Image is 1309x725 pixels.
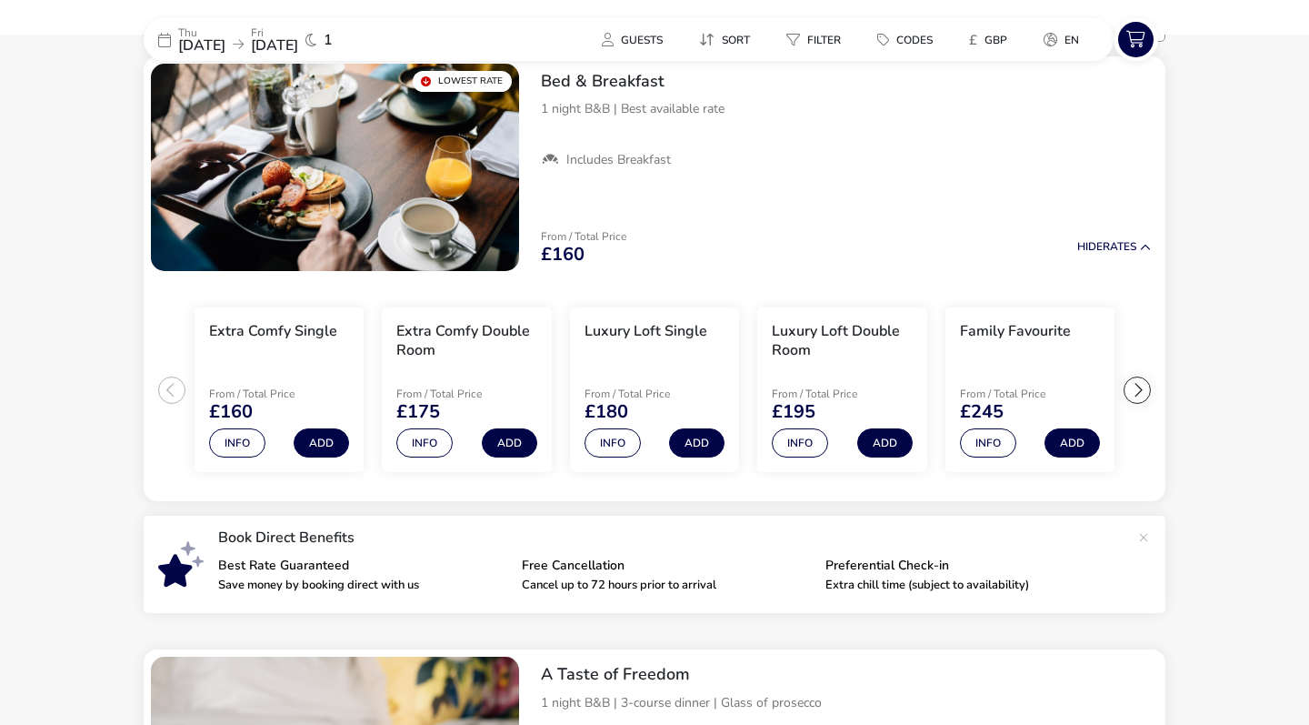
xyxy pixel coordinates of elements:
swiper-slide: 5 / 6 [936,300,1124,480]
button: en [1029,26,1094,53]
span: Guests [621,33,663,47]
p: Thu [178,27,225,38]
span: £160 [209,403,253,421]
naf-pibe-menu-bar-item: £GBP [954,26,1029,53]
naf-pibe-menu-bar-item: Guests [587,26,684,53]
button: Add [1044,428,1100,458]
button: Info [960,428,1016,458]
p: 1 night B&B | Best available rate [541,99,1151,118]
button: Sort [684,26,764,53]
button: Info [585,428,641,458]
span: [DATE] [178,35,225,55]
h3: Luxury Loft Double Room [772,322,912,360]
p: 1 night B&B | 3-course dinner | Glass of prosecco [541,693,1151,712]
p: From / Total Price [396,388,525,399]
naf-pibe-menu-bar-item: Sort [684,26,772,53]
p: Save money by booking direct with us [218,579,507,591]
p: From / Total Price [772,388,901,399]
div: Bed & Breakfast1 night B&B | Best available rateIncludes Breakfast [526,56,1165,184]
button: Filter [772,26,855,53]
h3: Luxury Loft Single [585,322,707,341]
p: Free Cancellation [522,559,811,572]
span: Filter [807,33,841,47]
naf-pibe-menu-bar-item: Filter [772,26,863,53]
p: Extra chill time (subject to availability) [825,579,1114,591]
span: GBP [984,33,1007,47]
span: Hide [1077,239,1103,254]
swiper-slide: 2 / 6 [373,300,560,480]
p: Book Direct Benefits [218,530,1129,545]
button: Info [772,428,828,458]
button: HideRates [1077,241,1151,253]
button: Info [396,428,453,458]
span: Includes Breakfast [566,152,671,168]
button: Guests [587,26,677,53]
span: [DATE] [251,35,298,55]
span: £160 [541,246,585,264]
p: From / Total Price [541,231,626,242]
span: Sort [722,33,750,47]
span: en [1064,33,1079,47]
h2: Bed & Breakfast [541,71,1151,92]
span: £195 [772,403,815,421]
h3: Extra Comfy Single [209,322,337,341]
h2: A Taste of Freedom [541,664,1151,685]
swiper-slide: 4 / 6 [748,300,935,480]
swiper-slide: 3 / 6 [561,300,748,480]
button: Add [857,428,913,458]
swiper-slide: 1 / 1 [151,64,519,271]
button: Codes [863,26,947,53]
button: Info [209,428,265,458]
span: £180 [585,403,628,421]
button: £GBP [954,26,1022,53]
naf-pibe-menu-bar-item: Codes [863,26,954,53]
button: Add [482,428,537,458]
h3: Family Favourite [960,322,1071,341]
button: Add [669,428,724,458]
p: Best Rate Guaranteed [218,559,507,572]
naf-pibe-menu-bar-item: en [1029,26,1101,53]
div: Lowest Rate [413,71,512,92]
button: Add [294,428,349,458]
span: 1 [324,33,333,47]
i: £ [969,31,977,49]
p: From / Total Price [960,388,1089,399]
span: £245 [960,403,1004,421]
h3: Extra Comfy Double Room [396,322,536,360]
p: Cancel up to 72 hours prior to arrival [522,579,811,591]
div: Thu[DATE]Fri[DATE]1 [144,18,416,61]
p: Fri [251,27,298,38]
p: From / Total Price [209,388,338,399]
p: Preferential Check-in [825,559,1114,572]
span: Codes [896,33,933,47]
p: From / Total Price [585,388,714,399]
span: £175 [396,403,440,421]
swiper-slide: 1 / 6 [185,300,373,480]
